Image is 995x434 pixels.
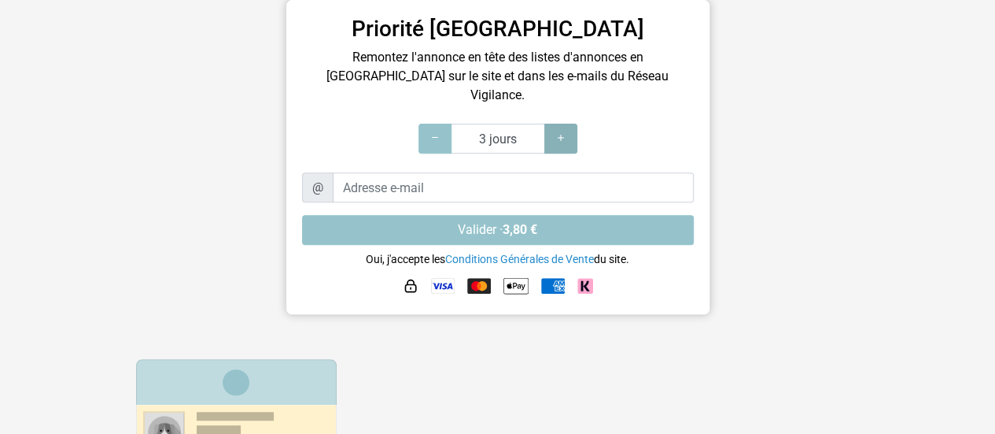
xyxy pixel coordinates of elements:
small: Oui, j'accepte les du site. [366,253,629,265]
h3: Priorité [GEOGRAPHIC_DATA] [302,16,694,43]
img: American Express [541,278,565,294]
button: Valider ·3,80 € [302,215,694,245]
img: Mastercard [467,278,491,294]
img: Klarna [577,278,593,294]
img: Visa [431,278,455,294]
img: HTTPS : paiement sécurisé [403,278,418,294]
span: @ [302,172,334,202]
a: Conditions Générales de Vente [445,253,594,265]
input: Adresse e-mail [333,172,694,202]
img: Apple Pay [503,273,529,299]
strong: 3,80 € [503,222,537,237]
p: Remontez l'annonce en tête des listes d'annonces en [GEOGRAPHIC_DATA] sur le site et dans les e-m... [302,48,694,105]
